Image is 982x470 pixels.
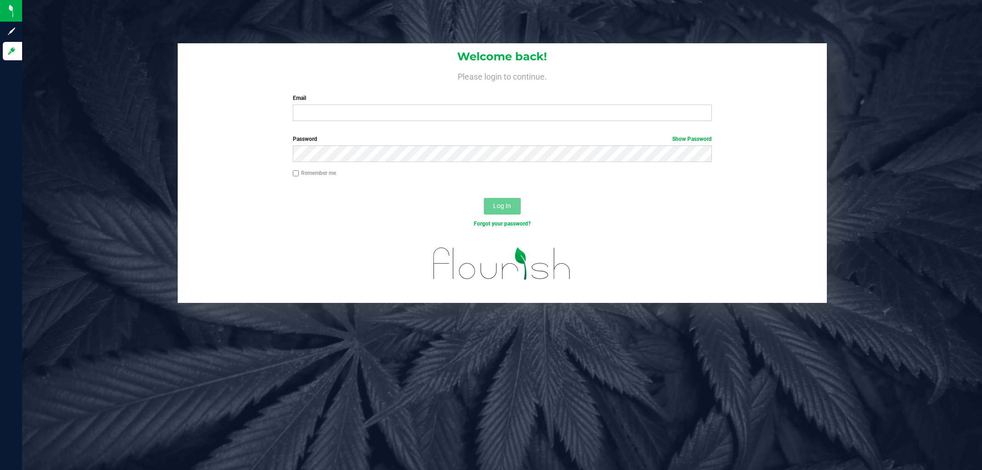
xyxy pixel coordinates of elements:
[672,136,712,142] a: Show Password
[178,70,827,81] h4: Please login to continue.
[7,46,16,56] inline-svg: Log in
[293,170,299,177] input: Remember me
[474,220,531,227] a: Forgot your password?
[293,94,712,102] label: Email
[7,27,16,36] inline-svg: Sign up
[293,169,336,177] label: Remember me
[178,51,827,63] h1: Welcome back!
[421,238,583,290] img: flourish_logo.svg
[493,202,511,209] span: Log In
[484,198,521,215] button: Log In
[293,136,317,142] span: Password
